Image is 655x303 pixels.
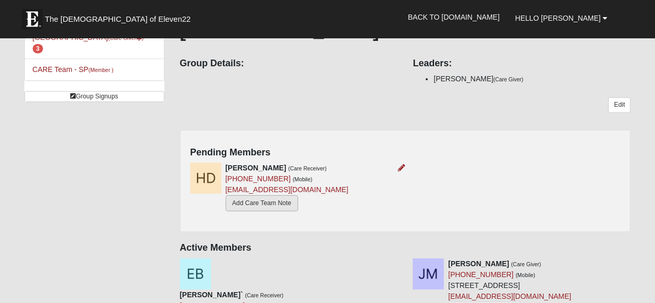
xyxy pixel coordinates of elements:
a: [EMAIL_ADDRESS][DOMAIN_NAME] [226,185,349,194]
a: CARE Team - SP(Member ) [33,65,114,74]
span: Hello [PERSON_NAME] [515,14,601,22]
li: [PERSON_NAME] [434,74,631,84]
small: (Care Giver) [511,261,541,267]
h4: Leaders: [413,58,631,69]
small: (Mobile) [515,272,535,278]
a: [PHONE_NUMBER] [226,175,291,183]
a: [PHONE_NUMBER] [448,270,513,279]
strong: [PERSON_NAME] [226,164,286,172]
span: The [DEMOGRAPHIC_DATA] of Eleven22 [45,14,191,24]
a: The [DEMOGRAPHIC_DATA] of Eleven22 [17,4,224,30]
small: (Member ) [88,67,113,73]
small: (Mobile) [292,176,312,182]
a: Hello [PERSON_NAME] [508,5,616,31]
small: (Care Giver) [494,76,524,82]
a: Group Signups [24,91,164,102]
img: Eleven22 logo [22,9,43,30]
a: Back to [DOMAIN_NAME] [400,4,508,30]
a: Edit [608,97,631,112]
h4: Active Members [180,242,631,254]
small: (Care Receiver) [288,165,327,171]
h4: Pending Members [190,147,621,158]
h4: Group Details: [180,58,398,69]
span: number of pending members [33,44,44,53]
strong: [PERSON_NAME] [448,259,509,268]
a: Add Care Team Note [226,195,298,211]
